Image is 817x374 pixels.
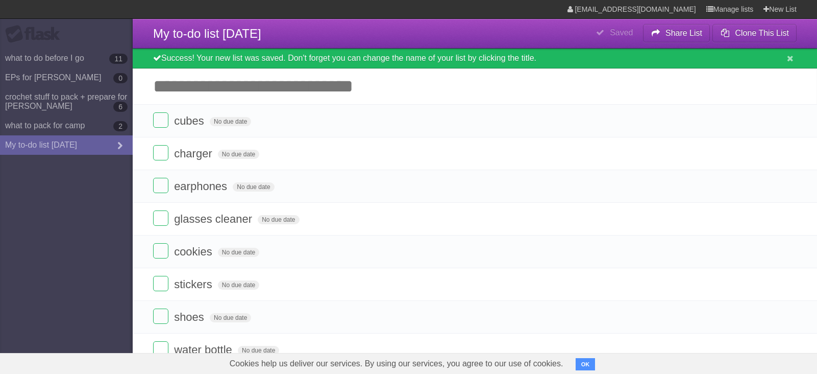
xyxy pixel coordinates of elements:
span: Cookies help us deliver our services. By using our services, you agree to our use of cookies. [219,354,574,374]
button: Share List [643,24,710,42]
b: 6 [113,102,128,112]
label: Done [153,276,168,291]
span: charger [174,147,215,160]
span: No due date [238,346,279,355]
span: stickers [174,278,215,291]
span: cubes [174,114,207,127]
span: glasses cleaner [174,213,255,225]
label: Done [153,341,168,357]
div: Flask [5,25,66,43]
span: No due date [218,248,259,257]
b: 2 [113,121,128,131]
label: Done [153,211,168,226]
label: Done [153,243,168,259]
b: Saved [610,28,633,37]
label: Done [153,178,168,193]
span: No due date [218,150,259,159]
span: earphones [174,180,230,193]
button: Clone This List [712,24,797,42]
span: No due date [210,313,251,322]
button: OK [576,358,596,370]
label: Done [153,309,168,324]
span: No due date [258,215,299,224]
b: 0 [113,73,128,83]
span: cookies [174,245,215,258]
span: No due date [218,280,259,290]
span: shoes [174,311,207,323]
span: water bottle [174,343,235,356]
span: No due date [233,182,274,192]
b: 11 [109,54,128,64]
div: Success! Your new list was saved. Don't forget you can change the name of your list by clicking t... [133,49,817,68]
label: Done [153,112,168,128]
label: Done [153,145,168,160]
b: Clone This List [735,29,789,37]
b: Share List [665,29,702,37]
span: No due date [210,117,251,126]
span: My to-do list [DATE] [153,27,261,40]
